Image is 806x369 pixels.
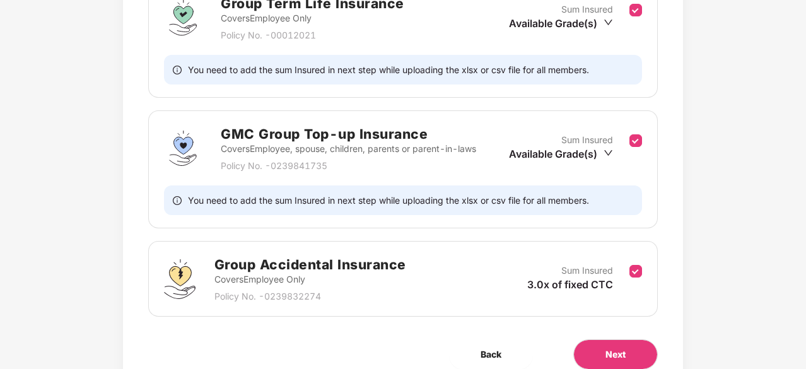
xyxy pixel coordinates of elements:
[481,348,501,361] span: Back
[527,278,613,291] span: 3.0x of fixed CTC
[188,64,589,76] span: You need to add the sum Insured in next step while uploading the xlsx or csv file for all members.
[221,124,476,144] h2: GMC Group Top-up Insurance
[164,129,202,167] img: svg+xml;base64,PHN2ZyBpZD0iU3VwZXJfVG9wLXVwX0luc3VyYW5jZSIgZGF0YS1uYW1lPSJTdXBlciBUb3AtdXAgSW5zdX...
[561,133,613,147] p: Sum Insured
[221,28,404,42] p: Policy No. - 00012021
[188,194,589,206] span: You need to add the sum Insured in next step while uploading the xlsx or csv file for all members.
[164,259,195,299] img: svg+xml;base64,PHN2ZyB4bWxucz0iaHR0cDovL3d3dy53My5vcmcvMjAwMC9zdmciIHdpZHRoPSI0OS4zMjEiIGhlaWdodD...
[214,272,406,286] p: Covers Employee Only
[561,264,613,278] p: Sum Insured
[221,142,476,156] p: Covers Employee, spouse, children, parents or parent-in-laws
[221,159,476,173] p: Policy No. - 0239841735
[509,147,613,161] div: Available Grade(s)
[214,290,406,303] p: Policy No. - 0239832274
[221,11,404,25] p: Covers Employee Only
[214,254,406,275] h2: Group Accidental Insurance
[605,348,626,361] span: Next
[173,64,182,76] span: info-circle
[604,148,613,158] span: down
[561,3,613,16] p: Sum Insured
[604,18,613,27] span: down
[173,194,182,206] span: info-circle
[509,16,613,30] div: Available Grade(s)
